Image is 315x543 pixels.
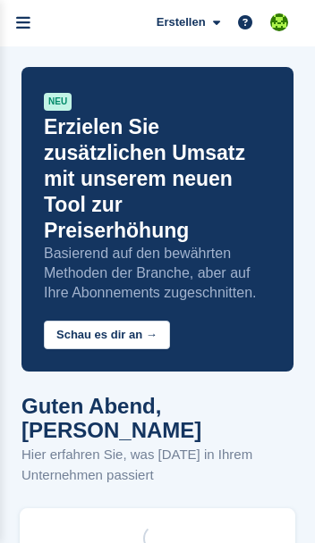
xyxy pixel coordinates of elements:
[44,93,72,111] div: NEU
[21,445,294,485] p: Hier erfahren Sie, was [DATE] in Ihrem Unternehmen passiert
[270,13,288,31] img: Stefano
[44,244,271,303] p: Basierend auf den bewährten Methoden der Branche, aber auf Ihre Abonnements zugeschnitten.
[44,321,170,350] button: Schau es dir an →
[21,394,294,442] h1: Guten Abend, [PERSON_NAME]
[157,13,206,31] span: Erstellen
[44,114,271,244] p: Erzielen Sie zusätzlichen Umsatz mit unserem neuen Tool zur Preiserhöhung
